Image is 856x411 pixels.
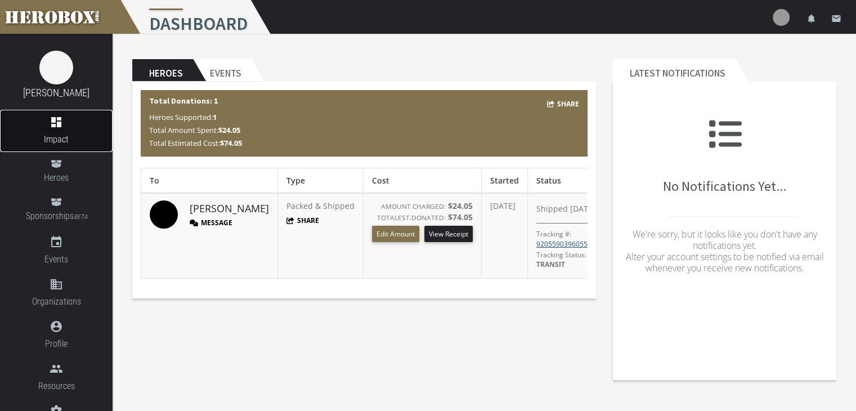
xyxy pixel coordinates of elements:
[547,97,580,110] button: Share
[482,193,528,278] td: [DATE]
[626,251,824,274] span: Alter your account settings to be notified via email whenever you receive new notifications.
[23,87,89,99] a: [PERSON_NAME]
[193,59,252,82] h2: Events
[381,202,446,211] small: AMOUNT CHARGED:
[372,226,419,242] button: Edit Amount
[448,212,473,222] b: $74.05
[398,213,411,222] span: EST.
[482,168,528,194] th: Started
[621,90,828,309] div: No Notifications Yet...
[149,125,240,135] span: Total Amount Spent:
[132,59,193,82] h2: Heroes
[536,260,565,269] span: TRANSIT
[448,200,473,211] b: $24.05
[424,226,473,242] a: View Receipt
[278,168,364,194] th: Type
[536,250,586,260] span: Tracking Status:
[141,90,588,157] div: Total Donations: 1
[218,125,240,135] b: $24.05
[613,59,736,82] h2: Latest Notifications
[220,138,242,148] b: $74.05
[50,115,63,129] i: dashboard
[141,168,278,194] th: To
[633,228,817,252] span: We're sorry, but it looks like you don't have any notifications yet.
[149,138,242,148] span: Total Estimated Cost:
[286,200,355,211] span: Packed & Shipped
[621,117,828,194] h2: No Notifications Yet...
[364,168,482,194] th: Cost
[190,218,232,227] button: Message
[74,213,87,221] small: BETA
[150,200,178,229] img: image
[528,168,638,194] th: Status
[149,112,217,122] span: Heroes Supported:
[831,14,841,24] i: email
[536,203,595,215] span: Shipped [DATE]
[536,239,623,249] a: 9205590396055704071203
[773,9,790,26] img: user-image
[149,96,218,106] b: Total Donations: 1
[190,202,269,216] a: [PERSON_NAME]
[536,229,571,239] p: Tracking #:
[213,112,217,122] b: 1
[806,14,817,24] i: notifications
[377,213,446,222] small: TOTAL DONATED:
[286,216,319,225] button: Share
[39,51,73,84] img: image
